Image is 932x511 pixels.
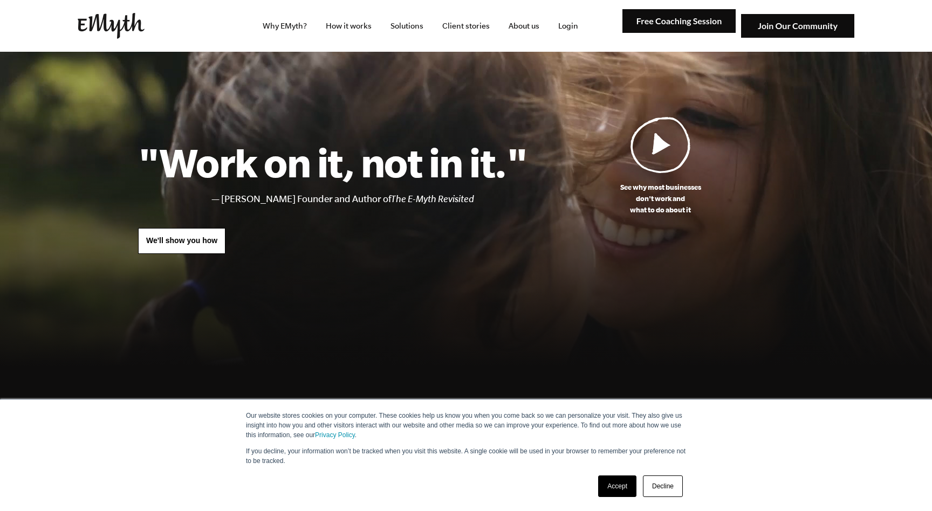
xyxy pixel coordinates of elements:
[527,116,794,216] a: See why most businessesdon't work andwhat to do about it
[138,228,225,254] a: We'll show you how
[246,411,686,440] p: Our website stores cookies on your computer. These cookies help us know you when you come back so...
[741,14,854,38] img: Join Our Community
[622,9,736,33] img: Free Coaching Session
[138,139,527,186] h1: "Work on it, not in it."
[221,191,527,207] li: [PERSON_NAME] Founder and Author of
[391,194,474,204] i: The E-Myth Revisited
[78,13,145,39] img: EMyth
[246,446,686,466] p: If you decline, your information won’t be tracked when you visit this website. A single cookie wi...
[527,182,794,216] p: See why most businesses don't work and what to do about it
[598,475,636,497] a: Accept
[631,116,691,173] img: Play Video
[146,236,217,245] span: We'll show you how
[315,431,355,439] a: Privacy Policy
[643,475,683,497] a: Decline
